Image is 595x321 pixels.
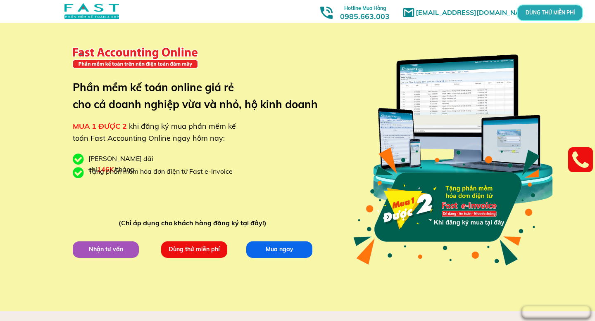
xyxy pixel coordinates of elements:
[88,166,239,177] div: Tặng phần mềm hóa đơn điện tử Fast e-Invoice
[73,121,127,131] span: MUA 1 ĐƯỢC 2
[160,241,228,258] p: Dùng thử miễn phí
[73,79,330,113] h3: Phần mềm kế toán online giá rẻ cho cả doanh nghiệp vừa và nhỏ, hộ kinh doanh
[73,121,236,143] span: khi đăng ký mua phần mềm kế toán Fast Accounting Online ngay hôm nay:
[88,153,196,175] div: [PERSON_NAME] đãi chỉ /tháng
[331,3,399,21] h3: 0985.663.003
[416,7,538,18] h1: [EMAIL_ADDRESS][DOMAIN_NAME]
[72,241,140,258] p: Nhận tư vấn
[97,165,114,173] span: 146K
[344,5,386,11] span: Hotline Mua Hàng
[245,241,313,258] p: Mua ngay
[119,218,270,229] div: (Chỉ áp dụng cho khách hàng đăng ký tại đây!)
[534,9,566,17] p: DÙNG THỬ MIỄN PHÍ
